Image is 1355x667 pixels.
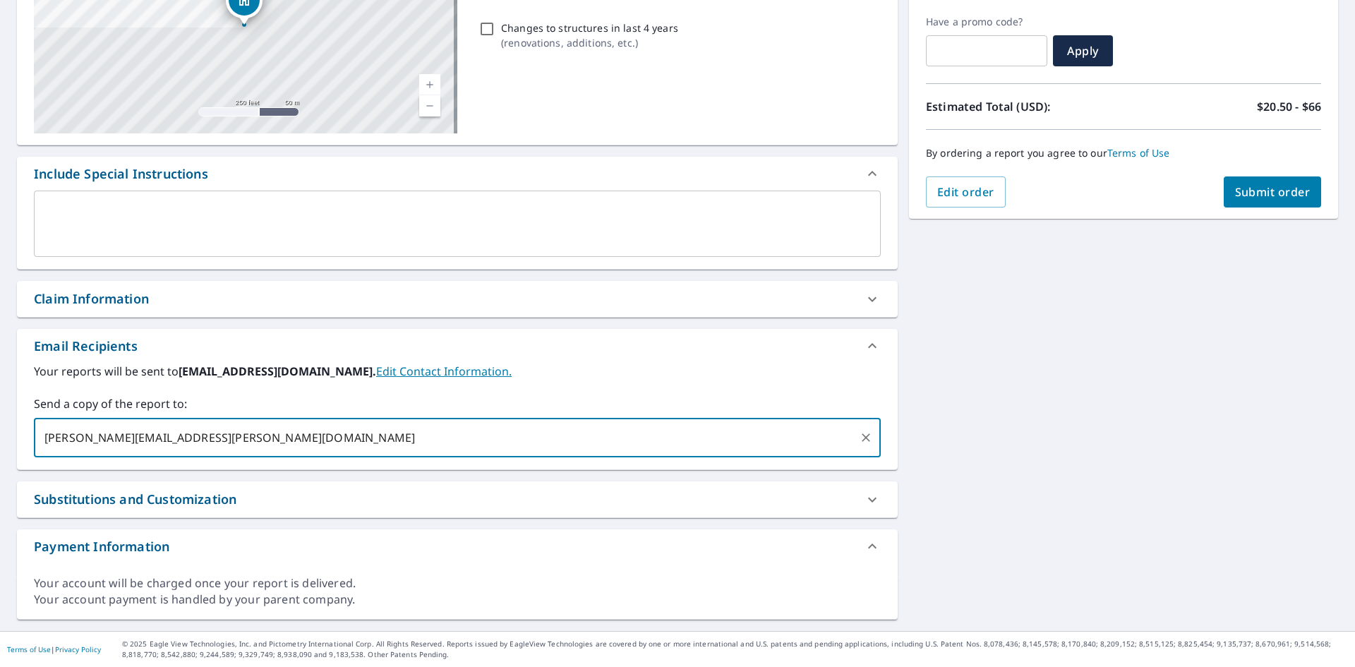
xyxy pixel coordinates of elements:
div: Email Recipients [34,337,138,356]
div: Claim Information [34,289,149,308]
a: Current Level 17, Zoom Out [419,95,440,116]
label: Have a promo code? [926,16,1047,28]
a: Current Level 17, Zoom In [419,74,440,95]
div: Payment Information [34,537,169,556]
div: Your account payment is handled by your parent company. [34,591,881,608]
span: Submit order [1235,184,1311,200]
a: EditContactInfo [376,363,512,379]
div: Email Recipients [17,329,898,363]
p: Estimated Total (USD): [926,98,1124,115]
p: $20.50 - $66 [1257,98,1321,115]
span: Edit order [937,184,994,200]
p: | [7,645,101,654]
div: Substitutions and Customization [17,481,898,517]
label: Your reports will be sent to [34,363,881,380]
a: Terms of Use [1107,146,1170,160]
button: Apply [1053,35,1113,66]
div: Claim Information [17,281,898,317]
a: Terms of Use [7,644,51,654]
button: Clear [856,428,876,447]
b: [EMAIL_ADDRESS][DOMAIN_NAME]. [179,363,376,379]
p: © 2025 Eagle View Technologies, Inc. and Pictometry International Corp. All Rights Reserved. Repo... [122,639,1348,660]
div: Include Special Instructions [17,157,898,191]
a: Privacy Policy [55,644,101,654]
div: Payment Information [17,529,898,563]
label: Send a copy of the report to: [34,395,881,412]
p: ( renovations, additions, etc. ) [501,35,678,50]
button: Edit order [926,176,1006,208]
p: Changes to structures in last 4 years [501,20,678,35]
div: Substitutions and Customization [34,490,236,509]
div: Include Special Instructions [34,164,208,184]
span: Apply [1064,43,1102,59]
div: Your account will be charged once your report is delivered. [34,575,881,591]
button: Submit order [1224,176,1322,208]
p: By ordering a report you agree to our [926,147,1321,160]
